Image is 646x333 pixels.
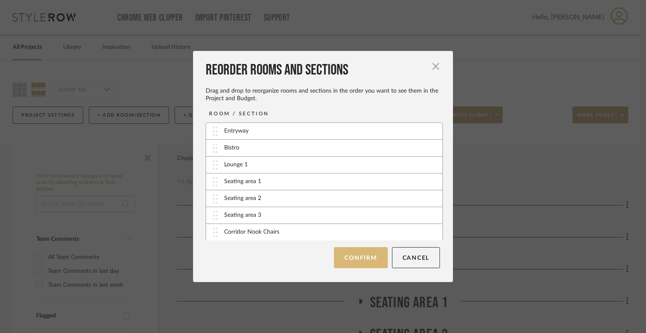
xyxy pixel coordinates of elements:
div: Seating area 2 [224,194,261,203]
img: vertical-grip.svg [213,194,217,203]
button: Cancel [392,247,440,268]
img: vertical-grip.svg [213,211,217,220]
img: vertical-grip.svg [213,228,217,237]
div: ROOM / SECTION [209,109,269,118]
div: Seating area 1 [224,177,261,186]
div: Reorder Rooms and Sections [206,61,440,80]
div: Corridor Nook Chairs [224,228,279,237]
button: Close [427,58,444,75]
button: Confirm [334,247,387,268]
div: Lounge 1 [224,160,248,169]
img: vertical-grip.svg [213,160,217,170]
img: vertical-grip.svg [213,127,217,136]
div: Seating area 3 [224,211,261,220]
img: vertical-grip.svg [213,177,217,186]
div: Bistro [224,144,239,152]
div: Entryway [224,127,249,136]
div: Drag and drop to reorganize rooms and sections in the order you want to see them in the Project a... [206,87,440,102]
img: vertical-grip.svg [213,144,217,153]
